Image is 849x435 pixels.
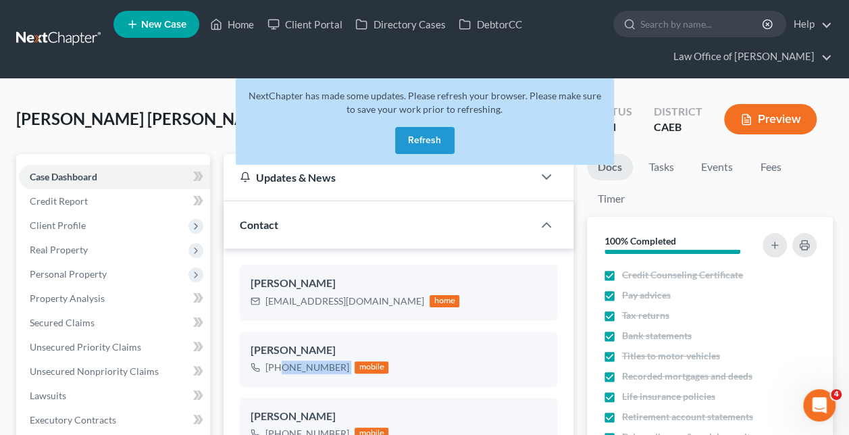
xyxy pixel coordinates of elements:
button: Refresh [395,127,455,154]
span: Recorded mortgages and deeds [622,369,752,383]
button: Preview [724,104,817,134]
strong: 100% Completed [604,235,676,247]
span: Credit Report [30,195,88,207]
span: New Case [141,20,186,30]
div: [PERSON_NAME] [251,276,546,292]
input: Search by name... [640,11,764,36]
iframe: Intercom live chat [803,389,835,421]
span: Unsecured Priority Claims [30,341,141,353]
a: Secured Claims [19,311,210,335]
a: Home [203,12,261,36]
a: Law Office of [PERSON_NAME] [667,45,832,69]
div: [PERSON_NAME] [251,409,546,425]
a: Credit Report [19,189,210,213]
a: Timer [587,186,636,212]
div: home [430,295,459,307]
a: Case Dashboard [19,165,210,189]
span: Personal Property [30,268,107,280]
div: [PHONE_NUMBER] [265,361,349,374]
a: Fees [749,154,792,180]
span: NextChapter has made some updates. Please refresh your browser. Please make sure to save your wor... [249,90,601,115]
a: Directory Cases [349,12,452,36]
a: Events [690,154,744,180]
span: Retirement account statements [622,410,753,424]
div: [PERSON_NAME] [251,342,546,359]
span: Contact [240,218,278,231]
a: Unsecured Priority Claims [19,335,210,359]
a: DebtorCC [452,12,528,36]
span: [PERSON_NAME] [PERSON_NAME] [16,109,275,128]
span: Credit Counseling Certificate [622,268,743,282]
span: Pay advices [622,288,671,302]
span: Client Profile [30,220,86,231]
div: [EMAIL_ADDRESS][DOMAIN_NAME] [265,295,424,308]
div: CAEB [654,120,702,135]
a: Executory Contracts [19,408,210,432]
a: Tasks [638,154,685,180]
a: Client Portal [261,12,349,36]
span: Real Property [30,244,88,255]
span: Property Analysis [30,292,105,304]
span: Case Dashboard [30,171,97,182]
span: Secured Claims [30,317,95,328]
span: Bank statements [622,329,692,342]
a: Property Analysis [19,286,210,311]
span: Life insurance policies [622,390,715,403]
span: Tax returns [622,309,669,322]
span: 4 [831,389,842,400]
div: mobile [355,361,388,374]
div: Updates & News [240,170,517,184]
a: Lawsuits [19,384,210,408]
span: Unsecured Nonpriority Claims [30,365,159,377]
div: District [654,104,702,120]
span: Lawsuits [30,390,66,401]
span: Titles to motor vehicles [622,349,720,363]
span: Executory Contracts [30,414,116,426]
a: Unsecured Nonpriority Claims [19,359,210,384]
a: Help [787,12,832,36]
